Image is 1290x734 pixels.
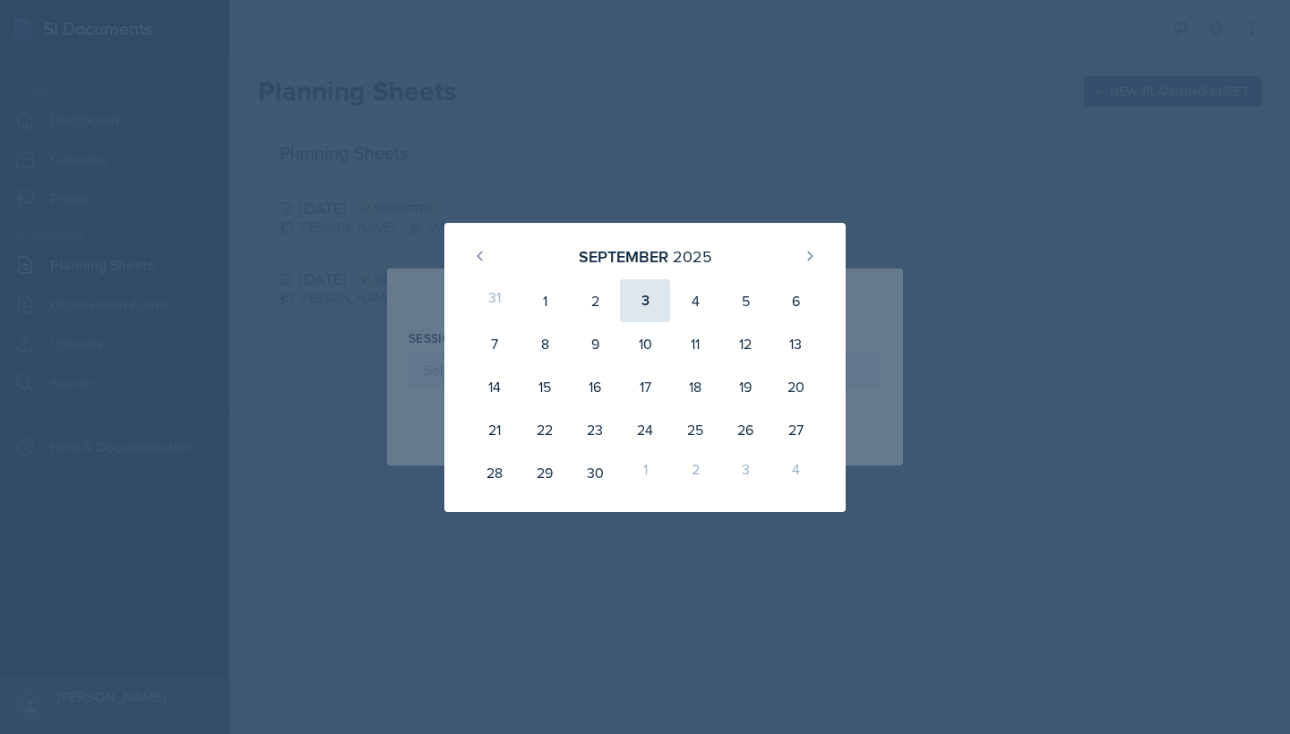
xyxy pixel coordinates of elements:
div: 4 [770,451,821,494]
div: 3 [620,279,670,322]
div: 7 [469,322,520,365]
div: 1 [620,451,670,494]
div: 23 [570,408,620,451]
div: 14 [469,365,520,408]
div: 2 [570,279,620,322]
div: 30 [570,451,620,494]
div: 10 [620,322,670,365]
div: 6 [770,279,821,322]
div: 16 [570,365,620,408]
div: 12 [720,322,770,365]
div: 9 [570,322,620,365]
div: 17 [620,365,670,408]
div: 13 [770,322,821,365]
div: 25 [670,408,720,451]
div: 15 [520,365,570,408]
div: 20 [770,365,821,408]
div: 3 [720,451,770,494]
div: 29 [520,451,570,494]
div: 21 [469,408,520,451]
div: September [579,244,668,269]
div: 4 [670,279,720,322]
div: 31 [469,279,520,322]
div: 19 [720,365,770,408]
div: 28 [469,451,520,494]
div: 11 [670,322,720,365]
div: 26 [720,408,770,451]
div: 18 [670,365,720,408]
div: 8 [520,322,570,365]
div: 5 [720,279,770,322]
div: 27 [770,408,821,451]
div: 22 [520,408,570,451]
div: 2025 [673,244,712,269]
div: 24 [620,408,670,451]
div: 2 [670,451,720,494]
div: 1 [520,279,570,322]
